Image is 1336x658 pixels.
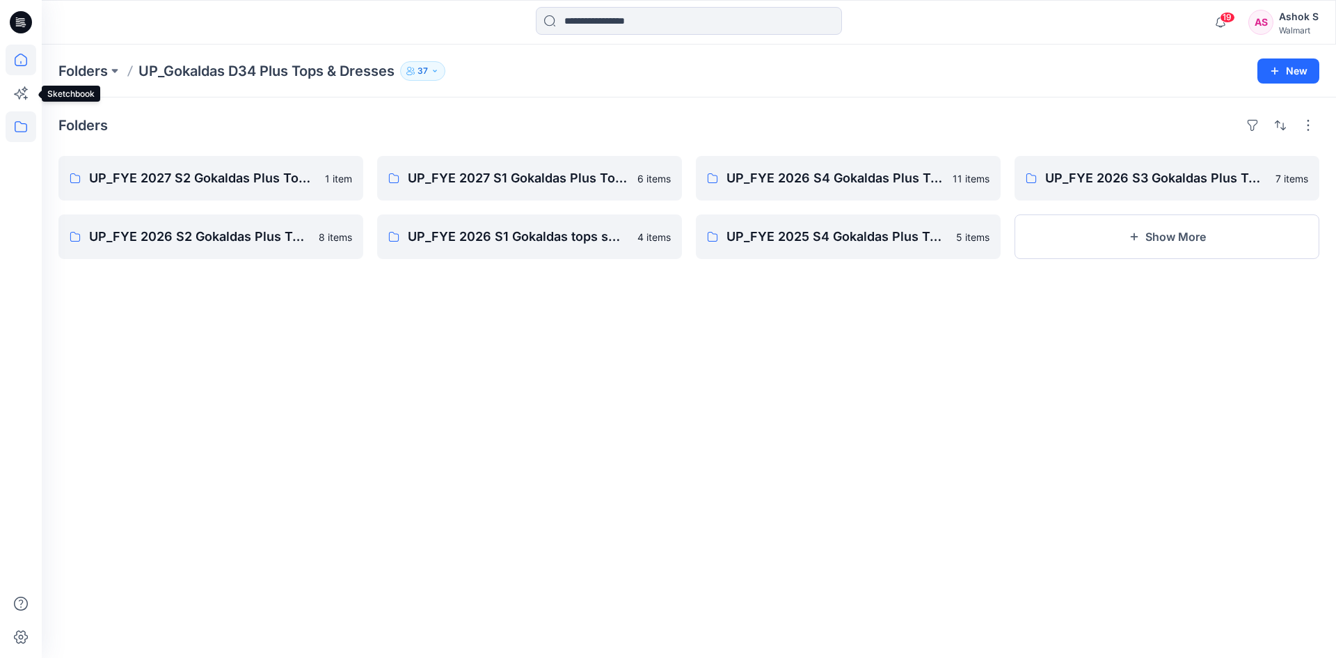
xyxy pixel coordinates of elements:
[319,230,352,244] p: 8 items
[58,156,363,201] a: UP_FYE 2027 S2 Gokaldas Plus Tops and dress1 item
[1248,10,1273,35] div: AS
[400,61,445,81] button: 37
[956,230,989,244] p: 5 items
[89,227,310,246] p: UP_FYE 2026 S2 Gokaldas Plus Tops and dress
[696,156,1001,201] a: UP_FYE 2026 S4 Gokaldas Plus Tops and dress11 items
[726,227,948,246] p: UP_FYE 2025 S4 Gokaldas Plus Tops Sweaters Dresses
[1045,169,1267,188] p: UP_FYE 2026 S3 Gokaldas Plus Tops and dress
[58,61,108,81] a: Folders
[1220,12,1235,23] span: 19
[408,227,629,246] p: UP_FYE 2026 S1 Gokaldas tops sweaters dress
[1275,171,1308,186] p: 7 items
[58,117,108,134] h4: Folders
[377,156,682,201] a: UP_FYE 2027 S1 Gokaldas Plus Tops and dress6 items
[58,214,363,259] a: UP_FYE 2026 S2 Gokaldas Plus Tops and dress8 items
[1279,25,1319,36] div: Walmart
[417,63,428,79] p: 37
[377,214,682,259] a: UP_FYE 2026 S1 Gokaldas tops sweaters dress4 items
[89,169,317,188] p: UP_FYE 2027 S2 Gokaldas Plus Tops and dress
[1015,214,1319,259] button: Show More
[325,171,352,186] p: 1 item
[696,214,1001,259] a: UP_FYE 2025 S4 Gokaldas Plus Tops Sweaters Dresses5 items
[138,61,395,81] p: UP_Gokaldas D34 Plus Tops & Dresses
[726,169,944,188] p: UP_FYE 2026 S4 Gokaldas Plus Tops and dress
[637,171,671,186] p: 6 items
[408,169,629,188] p: UP_FYE 2027 S1 Gokaldas Plus Tops and dress
[1257,58,1319,84] button: New
[637,230,671,244] p: 4 items
[1015,156,1319,201] a: UP_FYE 2026 S3 Gokaldas Plus Tops and dress7 items
[953,171,989,186] p: 11 items
[1279,8,1319,25] div: Ashok S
